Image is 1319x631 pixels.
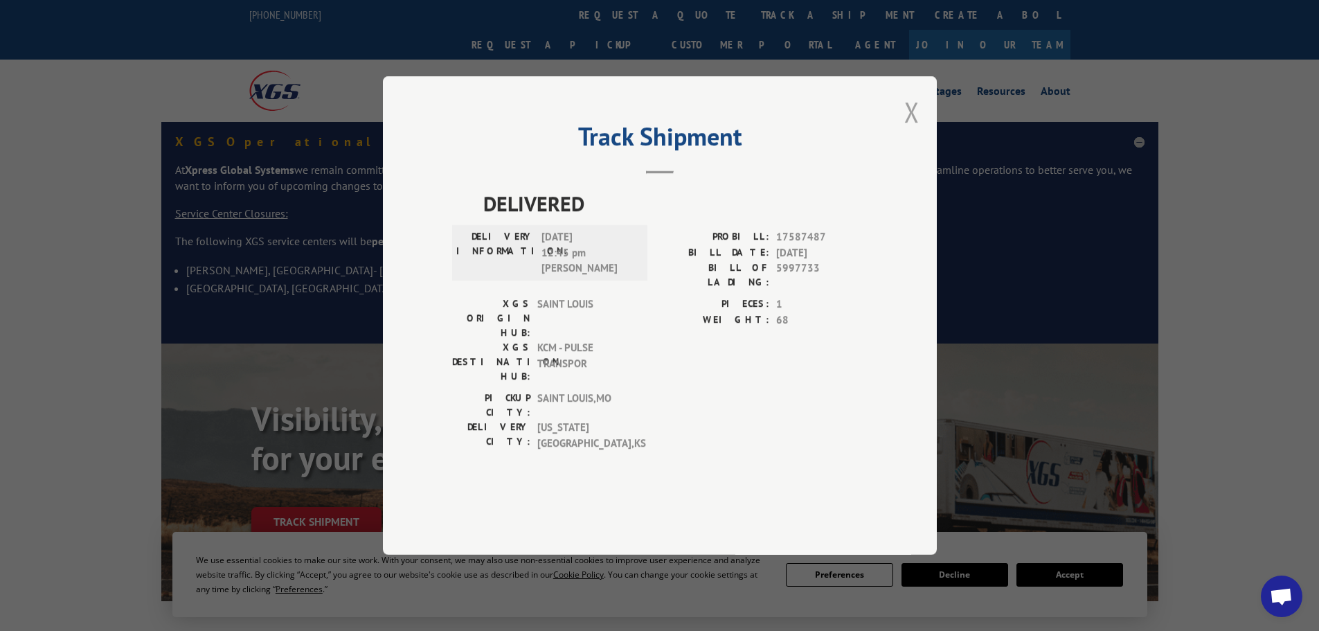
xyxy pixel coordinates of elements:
[452,340,530,384] label: XGS DESTINATION HUB:
[537,296,631,340] span: SAINT LOUIS
[660,260,769,290] label: BILL OF LADING:
[776,245,868,261] span: [DATE]
[904,94,919,130] button: Close modal
[776,296,868,312] span: 1
[541,229,635,276] span: [DATE] 12:45 pm [PERSON_NAME]
[456,229,535,276] label: DELIVERY INFORMATION:
[537,420,631,451] span: [US_STATE][GEOGRAPHIC_DATA] , KS
[660,245,769,261] label: BILL DATE:
[1261,576,1302,617] a: Open chat
[452,296,530,340] label: XGS ORIGIN HUB:
[660,229,769,245] label: PROBILL:
[452,420,530,451] label: DELIVERY CITY:
[483,188,868,219] span: DELIVERED
[776,229,868,245] span: 17587487
[660,312,769,328] label: WEIGHT:
[452,127,868,153] h2: Track Shipment
[660,296,769,312] label: PIECES:
[537,391,631,420] span: SAINT LOUIS , MO
[452,391,530,420] label: PICKUP CITY:
[776,312,868,328] span: 68
[537,340,631,384] span: KCM - PULSE TRANSPOR
[776,260,868,290] span: 5997733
